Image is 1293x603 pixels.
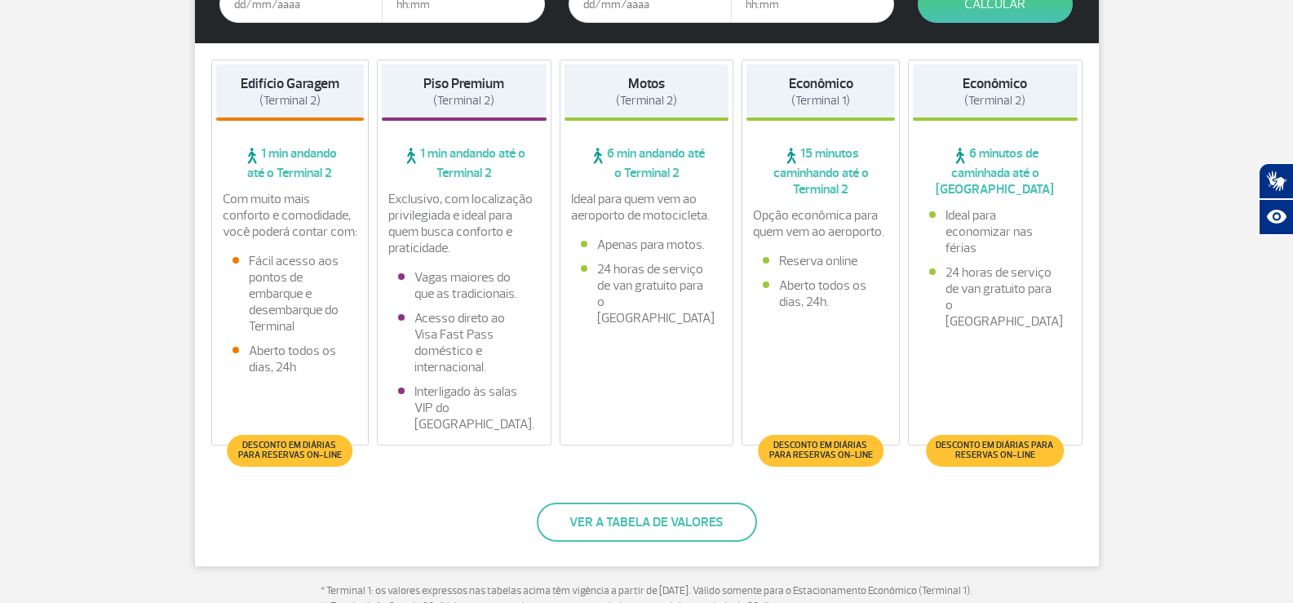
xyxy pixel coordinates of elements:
span: (Terminal 2) [964,93,1025,109]
span: Desconto em diárias para reservas on-line [934,441,1056,460]
strong: Edifício Garagem [241,75,339,92]
li: Fácil acesso aos pontos de embarque e desembarque do Terminal [232,253,348,335]
span: (Terminal 2) [259,93,321,109]
strong: Econômico [963,75,1027,92]
span: 6 min andando até o Terminal 2 [565,145,729,181]
span: (Terminal 1) [791,93,850,109]
strong: Piso Premium [423,75,504,92]
li: Reserva online [763,253,879,269]
li: 24 horas de serviço de van gratuito para o [GEOGRAPHIC_DATA] [581,261,713,326]
li: Interligado às salas VIP do [GEOGRAPHIC_DATA]. [398,384,530,432]
button: Ver a tabela de valores [537,503,757,542]
p: Exclusivo, com localização privilegiada e ideal para quem busca conforto e praticidade. [388,191,540,256]
span: 1 min andando até o Terminal 2 [382,145,547,181]
span: 6 minutos de caminhada até o [GEOGRAPHIC_DATA] [913,145,1078,197]
p: Ideal para quem vem ao aeroporto de motocicleta. [571,191,723,224]
strong: Motos [628,75,665,92]
div: Plugin de acessibilidade da Hand Talk. [1259,163,1293,235]
li: Vagas maiores do que as tradicionais. [398,269,530,302]
li: Acesso direto ao Visa Fast Pass doméstico e internacional. [398,310,530,375]
span: Desconto em diárias para reservas on-line [236,441,344,460]
span: Desconto em diárias para reservas on-line [766,441,875,460]
strong: Econômico [789,75,853,92]
li: Ideal para economizar nas férias [929,207,1061,256]
span: (Terminal 2) [433,93,494,109]
span: 1 min andando até o Terminal 2 [216,145,365,181]
p: Com muito mais conforto e comodidade, você poderá contar com: [223,191,358,240]
span: (Terminal 2) [616,93,677,109]
li: 24 horas de serviço de van gratuito para o [GEOGRAPHIC_DATA] [929,264,1061,330]
p: Opção econômica para quem vem ao aeroporto. [753,207,888,240]
li: Apenas para motos. [581,237,713,253]
button: Abrir tradutor de língua de sinais. [1259,163,1293,199]
li: Aberto todos os dias, 24h. [763,277,879,310]
li: Aberto todos os dias, 24h [232,343,348,375]
span: 15 minutos caminhando até o Terminal 2 [746,145,895,197]
button: Abrir recursos assistivos. [1259,199,1293,235]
